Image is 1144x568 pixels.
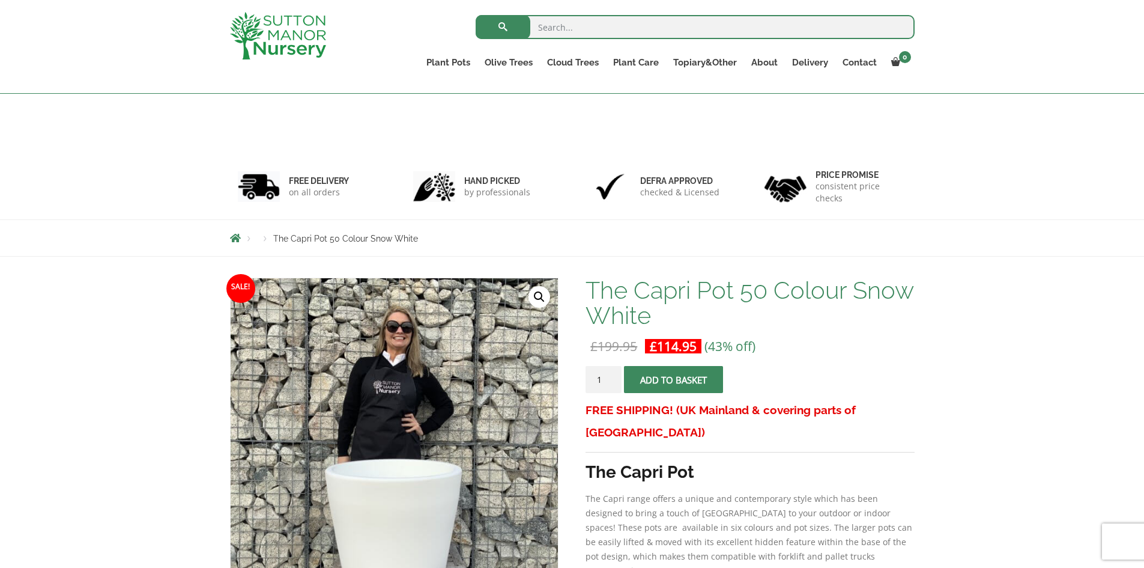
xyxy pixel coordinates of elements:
button: Add to basket [624,366,723,393]
span: £ [590,338,598,355]
bdi: 199.95 [590,338,637,355]
h6: hand picked [464,176,530,186]
p: on all orders [289,186,349,198]
bdi: 114.95 [650,338,697,355]
a: View full-screen image gallery [528,286,550,308]
input: Product quantity [586,366,622,393]
h6: Price promise [816,169,907,180]
a: Topiary&Other [666,54,744,71]
h6: Defra approved [640,176,719,186]
img: 1.jpg [238,171,280,202]
a: 0 [884,54,915,71]
h6: FREE DELIVERY [289,176,349,186]
a: Cloud Trees [540,54,606,71]
img: 2.jpg [413,171,455,202]
a: About [744,54,785,71]
nav: Breadcrumbs [230,233,915,243]
span: (43% off) [704,338,755,355]
strong: The Capri Pot [586,462,694,482]
a: Plant Pots [419,54,477,71]
span: £ [650,338,657,355]
p: by professionals [464,186,530,198]
img: 4.jpg [764,168,807,205]
a: Olive Trees [477,54,540,71]
p: consistent price checks [816,180,907,204]
span: Sale! [226,274,255,303]
img: logo [230,12,326,60]
span: The Capri Pot 50 Colour Snow White [273,234,418,243]
input: Search... [476,15,915,39]
h3: FREE SHIPPING! (UK Mainland & covering parts of [GEOGRAPHIC_DATA]) [586,399,914,444]
p: checked & Licensed [640,186,719,198]
h1: The Capri Pot 50 Colour Snow White [586,278,914,328]
span: 0 [899,51,911,63]
a: Delivery [785,54,835,71]
a: Contact [835,54,884,71]
a: Plant Care [606,54,666,71]
img: 3.jpg [589,171,631,202]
